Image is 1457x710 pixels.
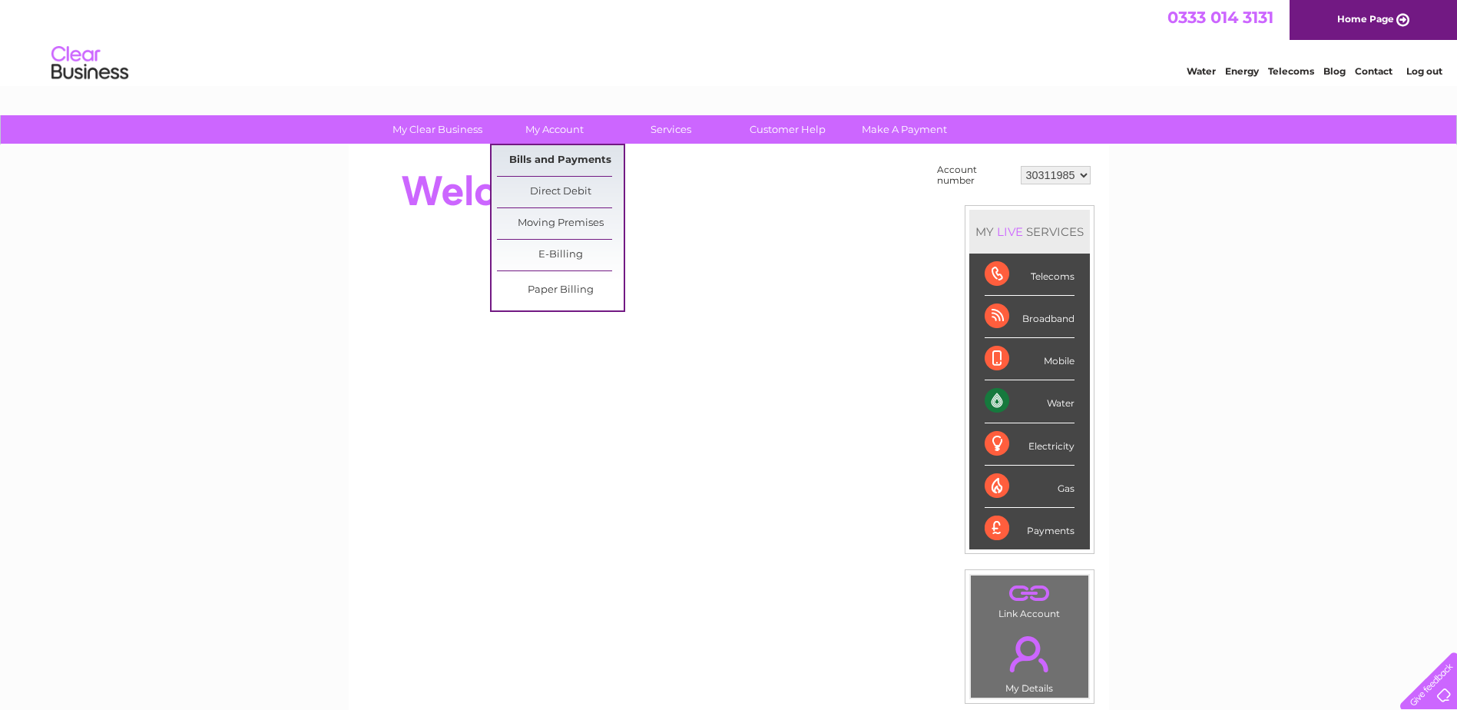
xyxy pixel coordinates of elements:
[1268,65,1314,77] a: Telecoms
[933,161,1017,190] td: Account number
[374,115,501,144] a: My Clear Business
[970,575,1089,623] td: Link Account
[497,177,624,207] a: Direct Debit
[985,296,1075,338] div: Broadband
[985,380,1075,423] div: Water
[1187,65,1216,77] a: Water
[975,579,1084,606] a: .
[1323,65,1346,77] a: Blog
[366,8,1092,75] div: Clear Business is a trading name of Verastar Limited (registered in [GEOGRAPHIC_DATA] No. 3667643...
[985,254,1075,296] div: Telecoms
[1406,65,1442,77] a: Log out
[497,240,624,270] a: E-Billing
[491,115,618,144] a: My Account
[841,115,968,144] a: Make A Payment
[497,208,624,239] a: Moving Premises
[994,224,1026,239] div: LIVE
[497,145,624,176] a: Bills and Payments
[724,115,851,144] a: Customer Help
[51,40,129,87] img: logo.png
[985,466,1075,508] div: Gas
[985,423,1075,466] div: Electricity
[985,508,1075,549] div: Payments
[975,627,1084,681] a: .
[1355,65,1392,77] a: Contact
[608,115,734,144] a: Services
[970,623,1089,698] td: My Details
[1167,8,1273,27] a: 0333 014 3131
[969,210,1090,254] div: MY SERVICES
[497,275,624,306] a: Paper Billing
[985,338,1075,380] div: Mobile
[1225,65,1259,77] a: Energy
